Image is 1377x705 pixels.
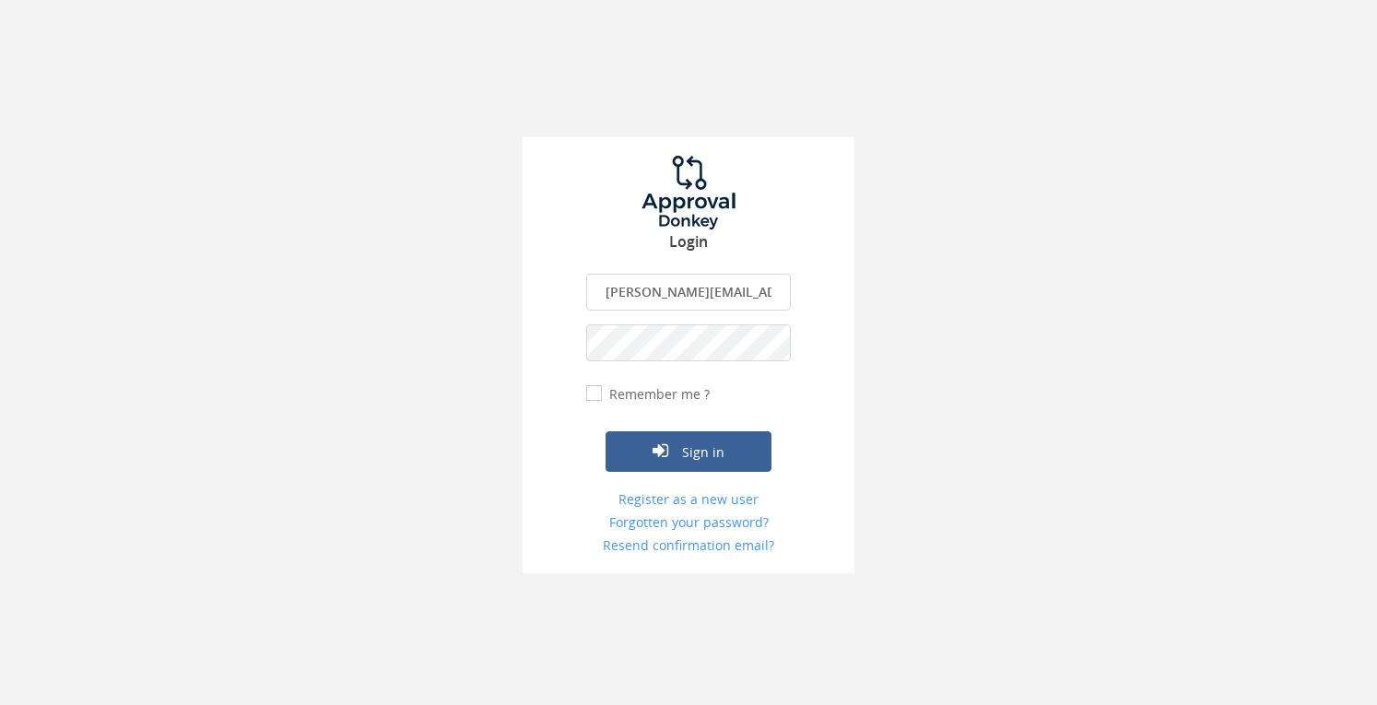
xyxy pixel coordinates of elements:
[586,490,791,509] a: Register as a new user
[619,156,758,229] img: logo.png
[586,536,791,555] a: Resend confirmation email?
[523,234,854,251] h3: Login
[605,385,710,404] label: Remember me ?
[586,274,791,311] input: Enter your Email
[586,513,791,532] a: Forgotten your password?
[606,431,771,472] button: Sign in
